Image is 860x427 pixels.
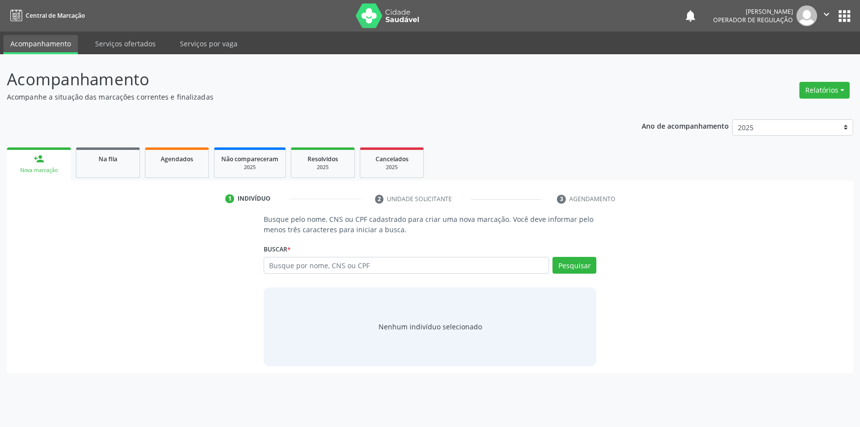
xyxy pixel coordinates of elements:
p: Acompanhamento [7,67,599,92]
div: [PERSON_NAME] [713,7,793,16]
button: Relatórios [799,82,850,99]
img: img [796,5,817,26]
p: Acompanhe a situação das marcações correntes e finalizadas [7,92,599,102]
a: Serviços por vaga [173,35,244,52]
label: Buscar [264,242,291,257]
a: Serviços ofertados [88,35,163,52]
div: Indivíduo [238,194,271,203]
button: Pesquisar [552,257,596,274]
span: Agendados [161,155,193,163]
i:  [821,9,832,20]
button:  [817,5,836,26]
span: Operador de regulação [713,16,793,24]
div: Nenhum indivíduo selecionado [378,321,482,332]
p: Busque pelo nome, CNS ou CPF cadastrado para criar uma nova marcação. Você deve informar pelo men... [264,214,597,235]
p: Ano de acompanhamento [642,119,729,132]
div: 2025 [298,164,347,171]
span: Cancelados [376,155,409,163]
a: Central de Marcação [7,7,85,24]
div: Nova marcação [14,167,64,174]
div: person_add [34,153,44,164]
input: Busque por nome, CNS ou CPF [264,257,550,274]
div: 1 [225,194,234,203]
a: Acompanhamento [3,35,78,54]
button: apps [836,7,853,25]
div: 2025 [221,164,278,171]
div: 2025 [367,164,416,171]
span: Central de Marcação [26,11,85,20]
button: notifications [684,9,697,23]
span: Na fila [99,155,117,163]
span: Resolvidos [308,155,338,163]
span: Não compareceram [221,155,278,163]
